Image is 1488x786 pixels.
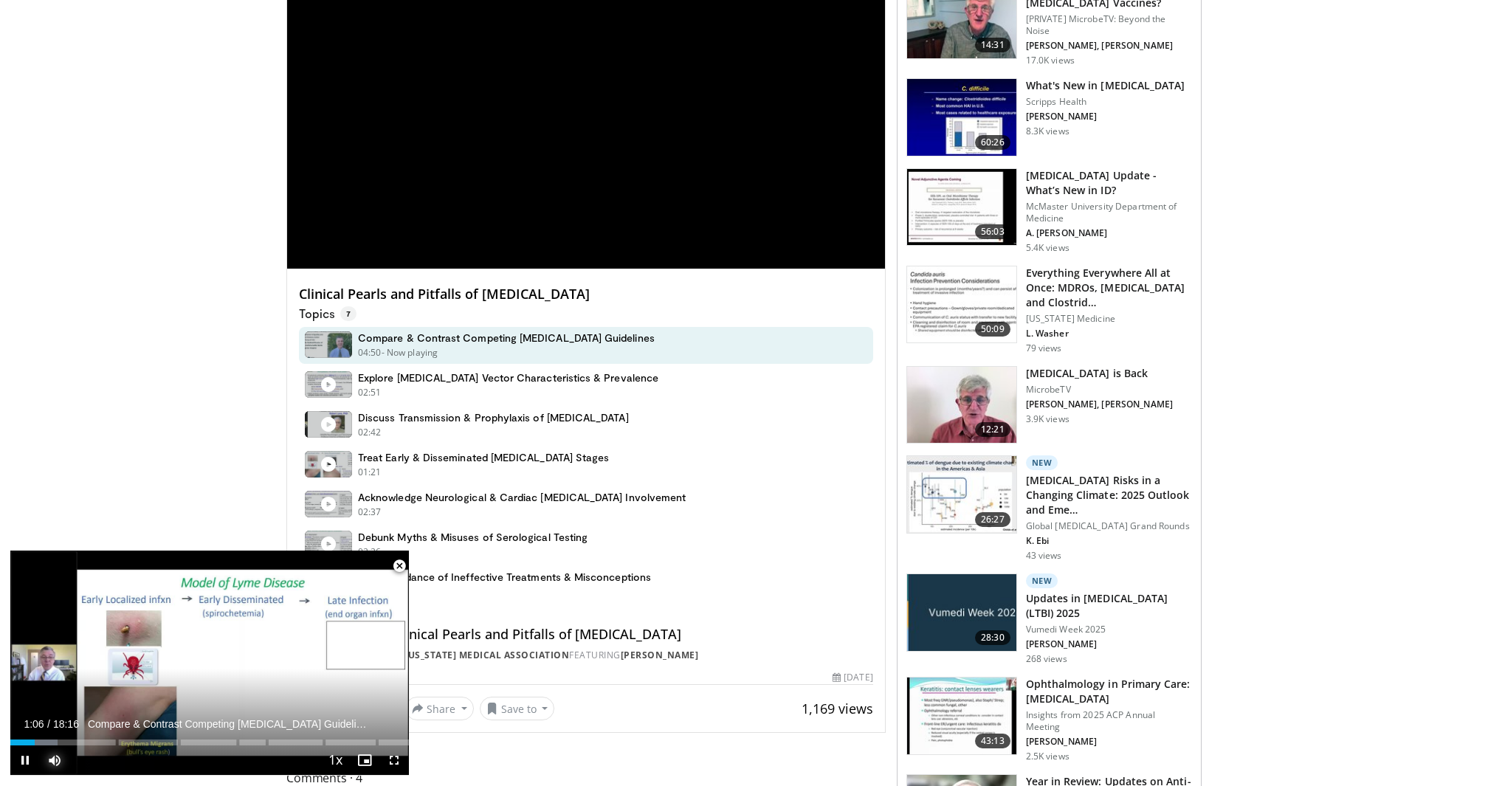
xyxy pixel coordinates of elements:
h3: Everything Everywhere All at Once: MDROs, [MEDICAL_DATA] and Clostrid… [1026,266,1192,310]
a: 28:30 New Updates in [MEDICAL_DATA] (LTBI) 2025 Vumedi Week 2025 [PERSON_NAME] 268 views [906,573,1192,665]
button: Playback Rate [320,745,350,775]
p: 79 views [1026,342,1062,354]
div: Progress Bar [10,740,409,745]
span: 28:30 [975,630,1010,645]
span: 1,169 views [802,700,873,717]
img: 438c20ca-72c0-45eb-b870-d37806d5fe9c.150x105_q85_crop-smart_upscale.jpg [907,678,1016,754]
p: McMaster University Department of Medicine [1026,201,1192,224]
span: 7 [340,306,356,321]
p: [PRIVATE] MicrobeTV: Beyond the Noise [1026,13,1192,37]
h4: Urge Avoidance of Ineffective Treatments & Misconceptions [358,570,651,584]
p: [US_STATE] Medicine [1026,313,1192,325]
div: By FEATURING [393,649,873,662]
a: 50:09 Everything Everywhere All at Once: MDROs, [MEDICAL_DATA] and Clostrid… [US_STATE] Medicine ... [906,266,1192,354]
p: [PERSON_NAME], [PERSON_NAME] [1026,399,1173,410]
button: Enable picture-in-picture mode [350,745,379,775]
a: [PERSON_NAME] [621,649,699,661]
a: 43:13 Ophthalmology in Primary Care: [MEDICAL_DATA] Insights from 2025 ACP Annual Meeting [PERSON... [906,677,1192,762]
p: 17.0K views [1026,55,1075,66]
span: 60:26 [975,135,1010,150]
span: 14:31 [975,38,1010,52]
h3: Updates in [MEDICAL_DATA] (LTBI) 2025 [1026,591,1192,621]
p: 02:37 [358,506,382,519]
p: New [1026,573,1058,588]
span: 43:13 [975,734,1010,748]
span: 56:03 [975,224,1010,239]
p: L. Washer [1026,328,1192,339]
a: [US_STATE] Medical Association [404,649,569,661]
h4: Treat Early & Disseminated [MEDICAL_DATA] Stages [358,451,609,464]
p: 04:50 [358,346,382,359]
span: Compare & Contrast Competing [MEDICAL_DATA] Guidelines [88,717,370,731]
p: 43 views [1026,550,1062,562]
h4: Debunk Myths & Misuses of Serological Testing [358,531,588,544]
p: 268 views [1026,653,1067,665]
a: 60:26 What's New in [MEDICAL_DATA] Scripps Health [PERSON_NAME] 8.3K views [906,78,1192,156]
h4: Discuss Transmission & Prophylaxis of [MEDICAL_DATA] [358,411,629,424]
p: [PERSON_NAME] [1026,638,1192,650]
a: 12:21 [MEDICAL_DATA] is Back MicrobeTV [PERSON_NAME], [PERSON_NAME] 3.9K views [906,366,1192,444]
p: [PERSON_NAME] [1026,736,1192,748]
button: Pause [10,745,40,775]
img: 379f73db-1b2f-4a88-bc0a-c66465a3762a.150x105_q85_crop-smart_upscale.jpg [907,456,1016,533]
p: 8.3K views [1026,125,1069,137]
p: 5.4K views [1026,242,1069,254]
p: 01:21 [358,466,382,479]
p: 2.5K views [1026,751,1069,762]
span: 50:09 [975,322,1010,337]
a: 26:27 New [MEDICAL_DATA] Risks in a Changing Climate: 2025 Outlook and Eme… Global [MEDICAL_DATA]... [906,455,1192,562]
button: Fullscreen [379,745,409,775]
h3: [MEDICAL_DATA] is Back [1026,366,1173,381]
p: New [1026,455,1058,470]
p: - Now playing [382,346,438,359]
h3: [MEDICAL_DATA] Risks in a Changing Climate: 2025 Outlook and Eme… [1026,473,1192,517]
h4: Explore [MEDICAL_DATA] Vector Characteristics & Prevalence [358,371,658,385]
p: K. Ebi [1026,535,1192,547]
span: 18:16 [53,718,79,730]
div: [DATE] [833,671,872,684]
p: Topics [299,306,356,321]
h4: Clinical Pearls and Pitfalls of [MEDICAL_DATA] [299,286,873,303]
button: Mute [40,745,69,775]
p: [PERSON_NAME], [PERSON_NAME] [1026,40,1192,52]
span: 1:06 [24,718,44,730]
img: 8828b190-63b7-4755-985f-be01b6c06460.150x105_q85_crop-smart_upscale.jpg [907,79,1016,156]
video-js: Video Player [10,551,409,776]
p: [PERSON_NAME] [1026,111,1185,123]
p: 02:51 [358,386,382,399]
span: / [47,718,50,730]
img: 98142e78-5af4-4da4-a248-a3d154539079.150x105_q85_crop-smart_upscale.jpg [907,169,1016,246]
p: A. [PERSON_NAME] [1026,227,1192,239]
h3: What's New in [MEDICAL_DATA] [1026,78,1185,93]
button: Close [385,551,414,582]
p: Global [MEDICAL_DATA] Grand Rounds [1026,520,1192,532]
p: 02:26 [358,545,382,559]
h3: [MEDICAL_DATA] Update - What’s New in ID? [1026,168,1192,198]
p: Scripps Health [1026,96,1185,108]
h4: Compare & Contrast Competing [MEDICAL_DATA] Guidelines [358,331,655,345]
p: Insights from 2025 ACP Annual Meeting [1026,709,1192,733]
p: 02:42 [358,426,382,439]
p: Vumedi Week 2025 [1026,624,1192,635]
img: 13572674-fd52-486e-95fe-8da471687cb1.jpg.150x105_q85_crop-smart_upscale.jpg [907,574,1016,651]
span: 12:21 [975,422,1010,437]
a: 56:03 [MEDICAL_DATA] Update - What’s New in ID? McMaster University Department of Medicine A. [PE... [906,168,1192,254]
button: Share [405,697,474,720]
img: 590c3df7-196e-490d-83c6-10032953bd9f.150x105_q85_crop-smart_upscale.jpg [907,266,1016,343]
p: MicrobeTV [1026,384,1173,396]
h4: Clinical Pearls and Pitfalls of [MEDICAL_DATA] [393,627,873,643]
img: 537ec807-323d-43b7-9fe0-bad00a6af604.150x105_q85_crop-smart_upscale.jpg [907,367,1016,444]
button: Save to [480,697,555,720]
span: 26:27 [975,512,1010,527]
p: 3.9K views [1026,413,1069,425]
h3: Ophthalmology in Primary Care: [MEDICAL_DATA] [1026,677,1192,706]
h4: Acknowledge Neurological & Cardiac [MEDICAL_DATA] Involvement [358,491,686,504]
